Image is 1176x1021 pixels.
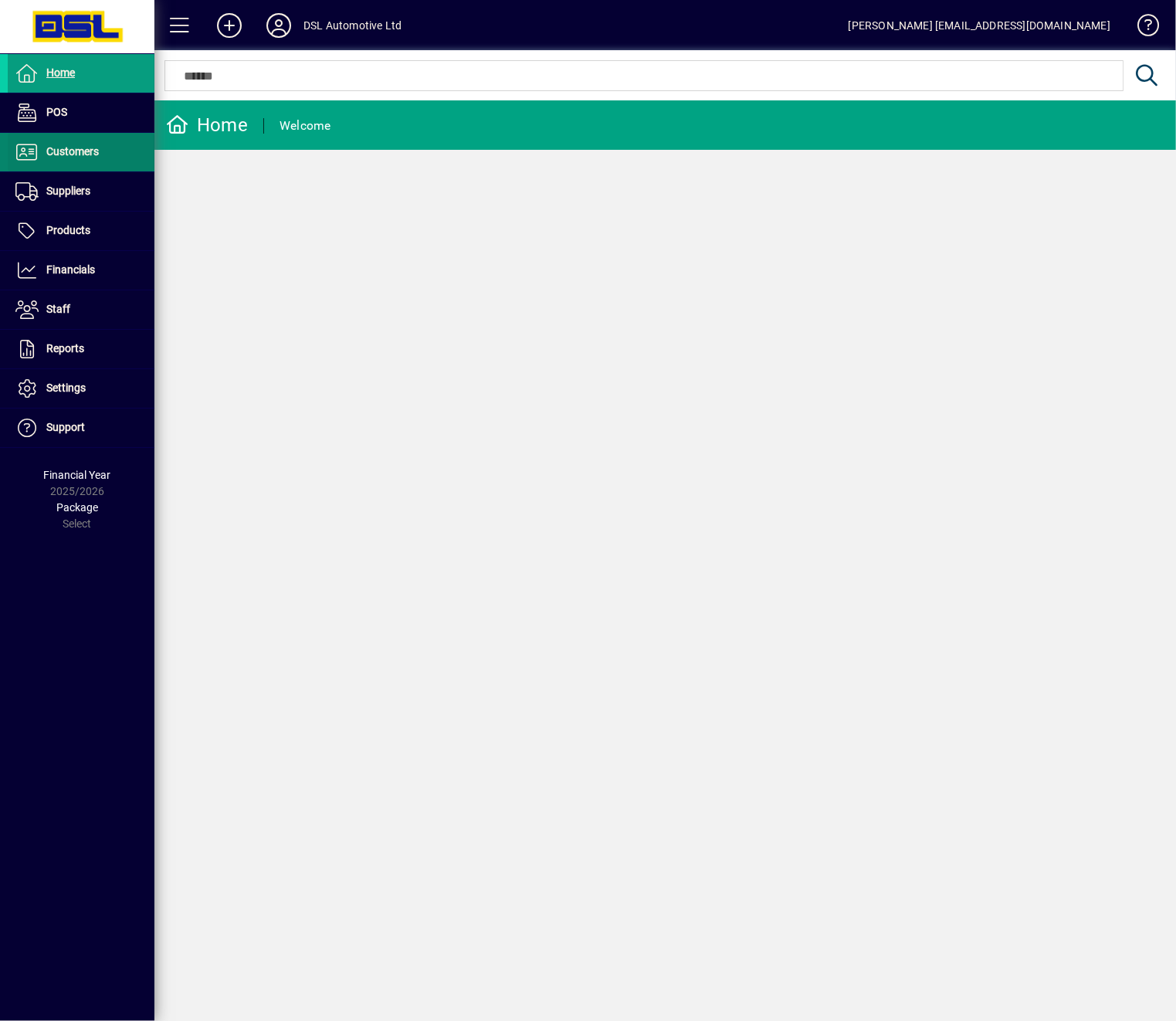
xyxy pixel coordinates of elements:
[46,145,99,158] span: Customers
[46,263,95,276] span: Financials
[8,133,154,171] a: Customers
[46,382,86,394] span: Settings
[8,93,154,132] a: POS
[166,113,248,137] div: Home
[8,172,154,211] a: Suppliers
[44,469,111,481] span: Financial Year
[8,369,154,408] a: Settings
[46,342,84,354] span: Reports
[56,501,98,514] span: Package
[849,13,1110,38] div: [PERSON_NAME] [EMAIL_ADDRESS][DOMAIN_NAME]
[46,421,85,433] span: Support
[46,185,90,197] span: Suppliers
[280,114,331,138] div: Welcome
[8,330,154,368] a: Reports
[46,106,67,118] span: POS
[46,224,90,236] span: Products
[8,409,154,447] a: Support
[46,66,75,79] span: Home
[1126,3,1157,53] a: Knowledge Base
[8,251,154,290] a: Financials
[8,290,154,329] a: Staff
[8,212,154,250] a: Products
[205,12,254,39] button: Add
[46,303,70,315] span: Staff
[254,12,303,39] button: Profile
[303,13,402,38] div: DSL Automotive Ltd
